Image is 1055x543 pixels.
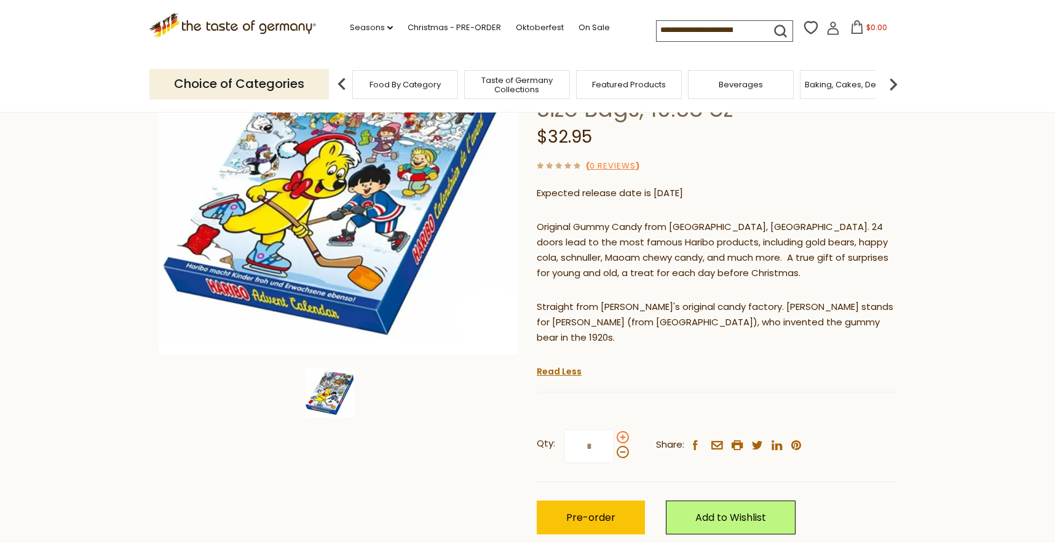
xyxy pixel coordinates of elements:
a: Beverages [719,80,763,89]
a: 0 Reviews [590,160,636,173]
input: Qty: [564,429,614,463]
span: Pre-order [566,510,615,525]
p: Expected release date is [DATE] [537,186,896,201]
img: next arrow [881,72,906,97]
h1: Haribo Glow in the Dark Advent Calendar with Assorted Gummy and Chewy Candies, 24 Treat Size Bags... [537,12,896,123]
span: Share: [656,437,684,453]
a: Oktoberfest [516,21,564,34]
a: Food By Category [369,80,441,89]
a: Taste of Germany Collections [468,76,566,94]
img: previous arrow [330,72,354,97]
span: $0.00 [866,22,887,33]
strong: Qty: [537,436,555,451]
a: Featured Products [592,80,666,89]
span: ( ) [586,160,639,172]
a: Christmas - PRE-ORDER [408,21,501,34]
p: Original Gummy Candy from [GEOGRAPHIC_DATA], [GEOGRAPHIC_DATA]. 24 doors lead to the most famous ... [537,220,896,281]
a: Seasons [350,21,393,34]
img: Haribo Glow in the Dark Advent Calendar with Assorted Gummy and Chewy Candies, 24 Treat Size Bags... [305,368,354,418]
p: Choice of Categories [149,69,329,99]
a: Baking, Cakes, Desserts [805,80,900,89]
a: On Sale [579,21,610,34]
button: $0.00 [842,20,895,39]
a: Read Less [537,365,582,378]
button: Pre-order [537,501,645,534]
p: Straight from [PERSON_NAME]'s original candy factory. [PERSON_NAME] stands for [PERSON_NAME] (fro... [537,299,896,346]
a: Add to Wishlist [666,501,796,534]
span: $32.95 [537,125,592,149]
